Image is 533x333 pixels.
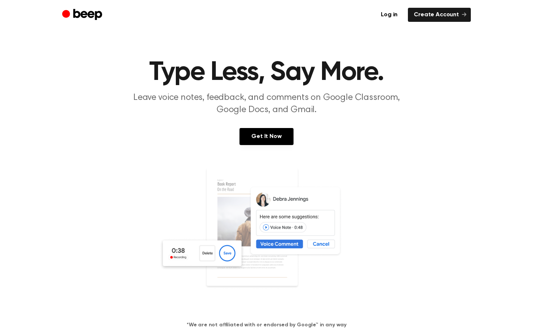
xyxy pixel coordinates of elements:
[9,321,524,329] h4: *We are not affiliated with or endorsed by Google™ in any way
[375,8,403,22] a: Log in
[408,8,471,22] a: Create Account
[159,167,374,309] img: Voice Comments on Docs and Recording Widget
[62,8,104,22] a: Beep
[124,92,409,116] p: Leave voice notes, feedback, and comments on Google Classroom, Google Docs, and Gmail.
[77,59,456,86] h1: Type Less, Say More.
[239,128,293,145] a: Get It Now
